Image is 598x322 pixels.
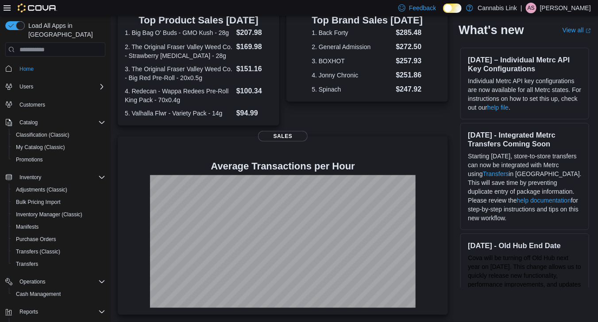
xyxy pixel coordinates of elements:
[468,152,582,222] p: Starting [DATE], store-to-store transfers can now be integrated with Metrc using in [GEOGRAPHIC_D...
[16,307,105,317] span: Reports
[12,246,64,257] a: Transfers (Classic)
[12,184,105,195] span: Adjustments (Classic)
[9,184,109,196] button: Adjustments (Classic)
[16,117,41,128] button: Catalog
[2,276,109,288] button: Operations
[12,142,69,153] a: My Catalog (Classic)
[9,129,109,141] button: Classification (Classic)
[12,209,105,220] span: Inventory Manager (Classic)
[16,223,39,230] span: Manifests
[563,27,591,34] a: View allExternal link
[25,21,105,39] span: Load All Apps in [GEOGRAPHIC_DATA]
[16,276,105,287] span: Operations
[312,42,392,51] dt: 2. General Admission
[312,57,392,65] dt: 3. BOXHOT
[9,208,109,221] button: Inventory Manager (Classic)
[12,184,71,195] a: Adjustments (Classic)
[12,234,60,245] a: Purchase Orders
[16,236,56,243] span: Purchase Orders
[478,3,517,13] p: Cannabis Link
[468,254,581,314] span: Cova will be turning off Old Hub next year on [DATE]. This change allows us to quickly release ne...
[16,211,82,218] span: Inventory Manager (Classic)
[12,197,64,207] a: Bulk Pricing Import
[528,3,535,13] span: AS
[16,199,61,206] span: Bulk Pricing Import
[2,62,109,75] button: Home
[9,196,109,208] button: Bulk Pricing Import
[9,233,109,245] button: Purchase Orders
[517,197,571,204] a: help documentation
[12,142,105,153] span: My Catalog (Classic)
[12,222,42,232] a: Manifests
[468,55,582,73] h3: [DATE] – Individual Metrc API Key Configurations
[9,288,109,300] button: Cash Management
[12,289,105,299] span: Cash Management
[9,153,109,166] button: Promotions
[521,3,522,13] p: |
[9,141,109,153] button: My Catalog (Classic)
[16,307,42,317] button: Reports
[16,81,37,92] button: Users
[12,259,105,269] span: Transfers
[12,246,105,257] span: Transfers (Classic)
[396,56,423,66] dd: $257.93
[9,258,109,270] button: Transfers
[16,144,65,151] span: My Catalog (Classic)
[468,241,582,250] h3: [DATE] - Old Hub End Date
[312,15,423,26] h3: Top Brand Sales [DATE]
[125,15,272,26] h3: Top Product Sales [DATE]
[19,83,33,90] span: Users
[19,101,45,108] span: Customers
[16,261,38,268] span: Transfers
[16,291,61,298] span: Cash Management
[16,248,60,255] span: Transfers (Classic)
[16,64,37,74] a: Home
[12,209,86,220] a: Inventory Manager (Classic)
[125,42,233,60] dt: 2. The Original Fraser Valley Weed Co. - Strawberry [MEDICAL_DATA] - 28g
[16,99,105,110] span: Customers
[2,116,109,129] button: Catalog
[12,289,64,299] a: Cash Management
[12,154,105,165] span: Promotions
[16,172,105,183] span: Inventory
[12,222,105,232] span: Manifests
[396,70,423,80] dd: $251.86
[16,81,105,92] span: Users
[396,27,423,38] dd: $285.48
[312,85,392,94] dt: 5. Spinach
[2,171,109,184] button: Inventory
[468,77,582,112] p: Individual Metrc API key configurations are now available for all Metrc states. For instructions ...
[443,4,462,13] input: Dark Mode
[2,98,109,111] button: Customers
[16,186,67,193] span: Adjustments (Classic)
[16,100,49,110] a: Customers
[9,221,109,233] button: Manifests
[16,172,45,183] button: Inventory
[459,23,524,37] h2: What's new
[16,117,105,128] span: Catalog
[16,156,43,163] span: Promotions
[12,197,105,207] span: Bulk Pricing Import
[12,154,46,165] a: Promotions
[236,64,272,74] dd: $151.16
[19,174,41,181] span: Inventory
[409,4,436,12] span: Feedback
[396,42,423,52] dd: $272.50
[125,161,441,172] h4: Average Transactions per Hour
[586,28,591,33] svg: External link
[468,130,582,148] h3: [DATE] - Integrated Metrc Transfers Coming Soon
[526,3,536,13] div: Andrew Stewart
[19,119,38,126] span: Catalog
[125,65,233,82] dt: 3. The Original Fraser Valley Weed Co. - Big Red Pre-Roll - 20x0.5g
[12,259,42,269] a: Transfers
[16,131,69,138] span: Classification (Classic)
[125,28,233,37] dt: 1. Big Bag O' Buds - GMO Kush - 28g
[2,306,109,318] button: Reports
[16,276,49,287] button: Operations
[236,42,272,52] dd: $169.98
[236,108,272,119] dd: $94.99
[125,109,233,118] dt: 5. Valhalla Flwr - Variety Pack - 14g
[487,104,509,111] a: help file
[236,86,272,96] dd: $100.34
